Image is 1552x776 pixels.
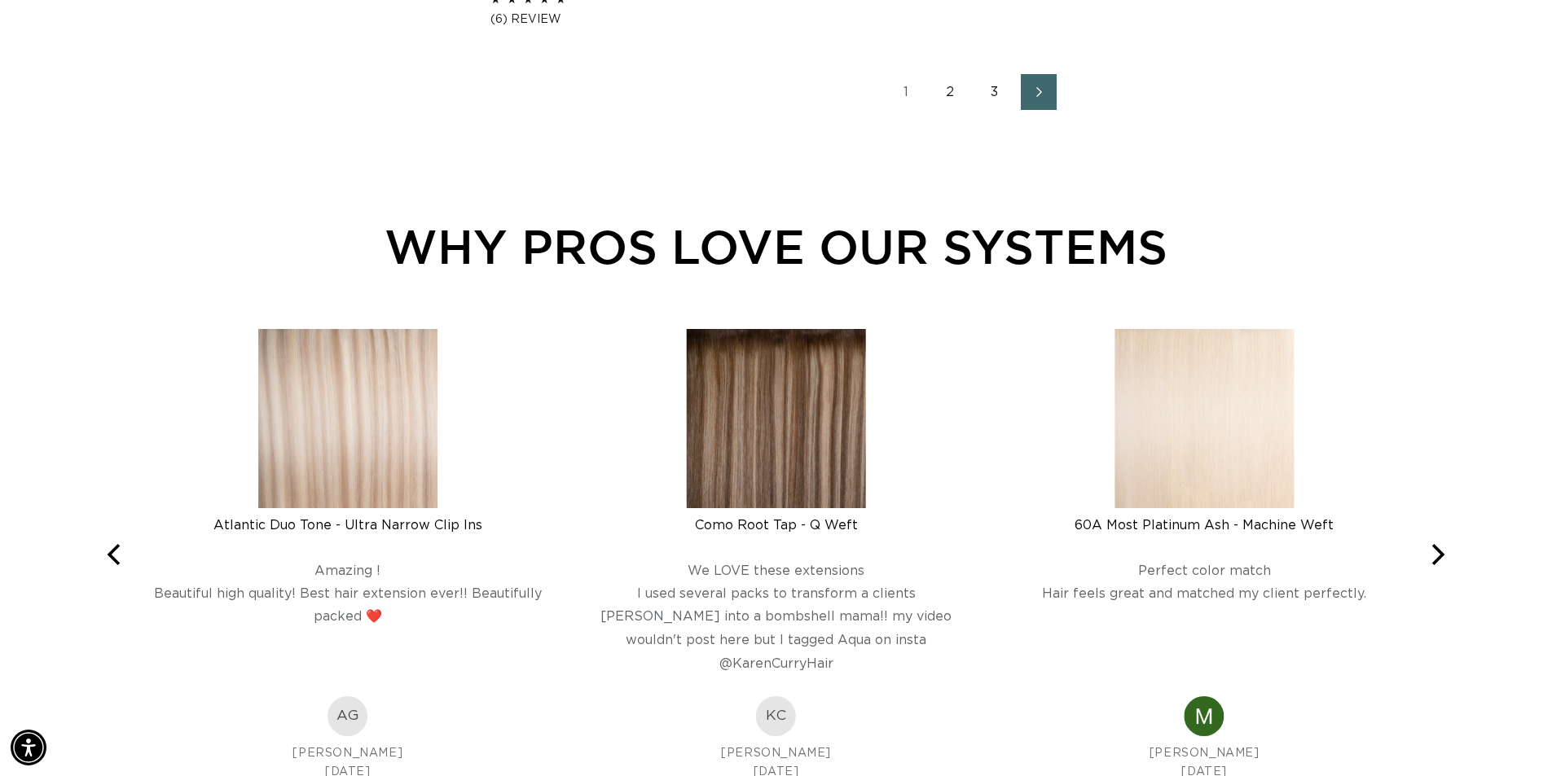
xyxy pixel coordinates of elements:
div: KC [756,696,796,736]
img: Karen C. Profile Picture [756,696,796,736]
div: Como Root Tap - Q Weft [575,517,978,533]
img: Anna G. Profile Picture [328,696,367,736]
a: Page 1 [889,74,925,110]
div: WHY PROS LOVE OUR SYSTEMS [98,211,1454,282]
div: We LOVE these extensions [575,563,978,579]
div: Atlantic Duo Tone - Ultra Narrow Clip Ins [147,517,549,533]
button: Previous [98,537,134,572]
div: Amazing ! [147,563,549,579]
img: Como Root Tap - Q Weft [687,329,866,508]
div: MH [1185,696,1224,736]
img: Atlantic Duo Tone - Ultra Narrow Clip Ins [258,329,437,508]
div: [PERSON_NAME] [1003,744,1405,762]
div: Perfect color match [1003,563,1405,579]
a: Next page [1021,74,1057,110]
img: Myrella H. Profile Picture [1185,696,1224,736]
nav: Pagination [490,74,1454,110]
div: [PERSON_NAME] [575,744,978,762]
img: 60A Most Platinum Ash - Machine Weft [1115,329,1294,508]
a: Page 2 [933,74,969,110]
div: Beautiful high quality! Best hair extension ever!! Beautifully packed ❤️ [147,582,549,696]
a: Atlantic Duo Tone - Ultra Narrow Clip Ins [147,502,549,533]
div: Accessibility Menu [11,730,46,765]
div: Hair feels great and matched my client perfectly. [1003,582,1405,696]
div: I used several packs to transform a clients [PERSON_NAME] into a bombshell mama!! my video wouldn... [575,582,978,696]
button: Next [1418,537,1454,572]
div: 60A Most Platinum Ash - Machine Weft [1003,517,1405,533]
a: Page 3 [977,74,1013,110]
div: [PERSON_NAME] [147,744,549,762]
div: AG [328,696,367,736]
